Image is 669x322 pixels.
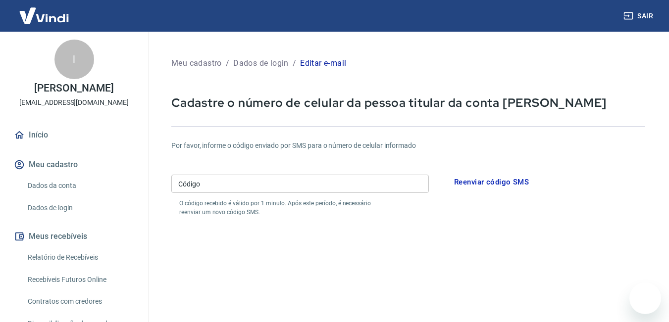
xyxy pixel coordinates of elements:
h6: Por favor, informe o código enviado por SMS para o número de celular informado [171,140,645,151]
a: Dados de login [24,198,136,218]
p: / [293,57,296,69]
p: Meu cadastro [171,57,222,69]
p: [PERSON_NAME] [34,83,113,93]
img: Vindi [12,0,76,31]
button: Meu cadastro [12,154,136,176]
a: Relatório de Recebíveis [24,247,136,268]
p: O código recebido é válido por 1 minuto. Após este período, é necessário reenviar um novo código ... [179,199,389,217]
a: Dados da conta [24,176,136,196]
a: Recebíveis Futuros Online [24,270,136,290]
button: Sair [621,7,657,25]
button: Meus recebíveis [12,226,136,247]
iframe: Botão para abrir a janela de mensagens, conversa em andamento [629,282,661,314]
p: / [226,57,229,69]
button: Reenviar código SMS [449,172,534,192]
div: l [54,40,94,79]
p: Cadastre o número de celular da pessoa titular da conta [PERSON_NAME] [171,95,645,110]
a: Início [12,124,136,146]
p: [EMAIL_ADDRESS][DOMAIN_NAME] [19,97,129,108]
p: Editar e-mail [300,57,346,69]
a: Contratos com credores [24,291,136,312]
p: Dados de login [233,57,289,69]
